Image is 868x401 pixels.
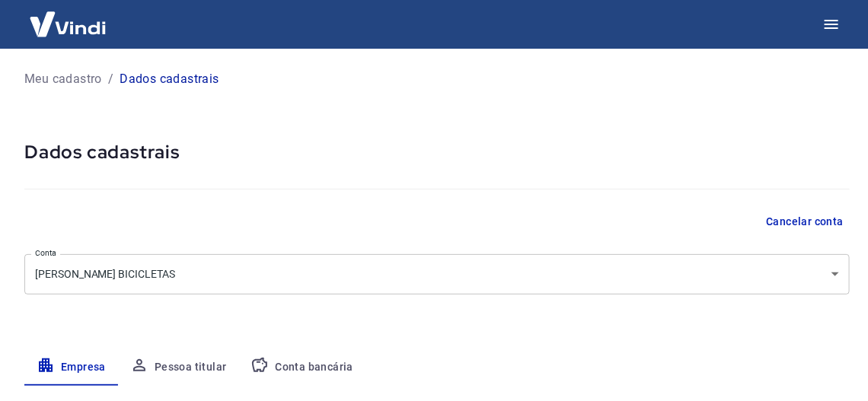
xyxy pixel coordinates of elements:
p: / [108,70,113,88]
button: Empresa [24,349,118,386]
label: Conta [35,247,56,259]
button: Pessoa titular [118,349,239,386]
button: Conta bancária [238,349,365,386]
h5: Dados cadastrais [24,140,850,164]
img: Vindi [18,1,117,47]
button: Cancelar conta [760,208,850,236]
div: [PERSON_NAME] BICICLETAS [24,254,850,294]
a: Meu cadastro [24,70,102,88]
p: Dados cadastrais [120,70,219,88]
